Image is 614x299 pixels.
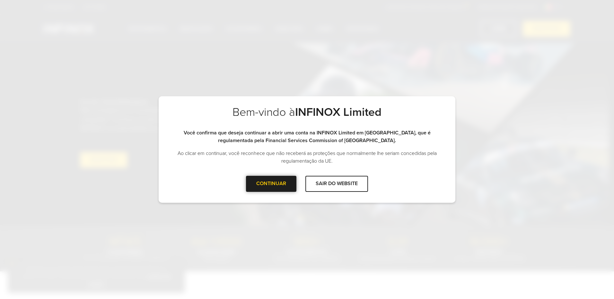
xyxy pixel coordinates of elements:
strong: INFINOX Limited [295,105,382,119]
p: Ao clicar em continuar, você reconhece que não receberá as proteções que normalmente lhe seriam c... [171,149,443,165]
div: CONTINUAR [246,176,296,192]
div: SAIR DO WEBSITE [305,176,368,192]
h2: Bem-vindo à [171,105,443,129]
strong: Você confirma que deseja continuar a abrir uma conta na INFINOX Limited em [GEOGRAPHIC_DATA], que... [184,130,431,144]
